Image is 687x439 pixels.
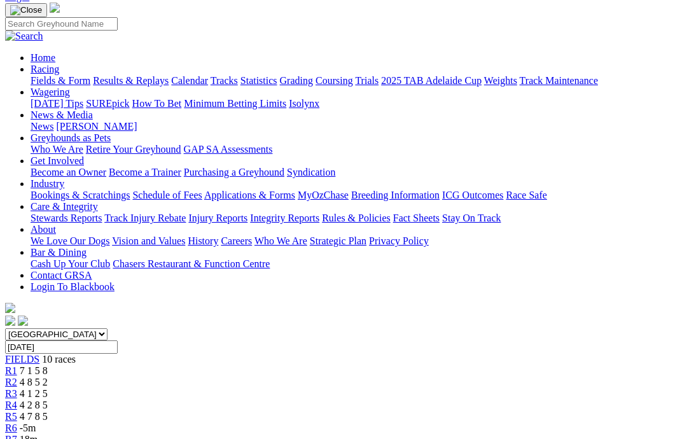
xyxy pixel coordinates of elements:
[5,422,17,433] a: R6
[5,303,15,313] img: logo-grsa-white.png
[171,75,208,86] a: Calendar
[113,258,270,269] a: Chasers Restaurant & Function Centre
[18,316,28,326] img: twitter.svg
[316,75,353,86] a: Coursing
[211,75,238,86] a: Tracks
[442,190,503,200] a: ICG Outcomes
[298,190,349,200] a: MyOzChase
[520,75,598,86] a: Track Maintenance
[20,411,48,422] span: 4 7 8 5
[10,5,42,15] img: Close
[322,213,391,223] a: Rules & Policies
[31,190,130,200] a: Bookings & Scratchings
[31,144,682,155] div: Greyhounds as Pets
[31,201,98,212] a: Care & Integrity
[393,213,440,223] a: Fact Sheets
[240,75,277,86] a: Statistics
[93,75,169,86] a: Results & Replays
[31,87,70,97] a: Wagering
[132,190,202,200] a: Schedule of Fees
[86,144,181,155] a: Retire Your Greyhound
[5,411,17,422] a: R5
[31,190,682,201] div: Industry
[31,247,87,258] a: Bar & Dining
[31,75,90,86] a: Fields & Form
[50,3,60,13] img: logo-grsa-white.png
[109,167,181,178] a: Become a Trainer
[280,75,313,86] a: Grading
[5,340,118,354] input: Select date
[20,400,48,410] span: 4 2 8 5
[31,64,59,74] a: Racing
[250,213,319,223] a: Integrity Reports
[20,365,48,376] span: 7 1 5 8
[31,98,83,109] a: [DATE] Tips
[5,400,17,410] a: R4
[31,167,106,178] a: Become an Owner
[31,270,92,281] a: Contact GRSA
[5,31,43,42] img: Search
[5,354,39,365] a: FIELDS
[31,235,682,247] div: About
[31,213,102,223] a: Stewards Reports
[188,235,218,246] a: History
[20,377,48,387] span: 4 8 5 2
[86,98,129,109] a: SUREpick
[31,75,682,87] div: Racing
[31,121,682,132] div: News & Media
[31,109,93,120] a: News & Media
[31,155,84,166] a: Get Involved
[112,235,185,246] a: Vision and Values
[31,98,682,109] div: Wagering
[5,316,15,326] img: facebook.svg
[184,98,286,109] a: Minimum Betting Limits
[506,190,546,200] a: Race Safe
[184,144,273,155] a: GAP SA Assessments
[31,144,83,155] a: Who We Are
[31,281,114,292] a: Login To Blackbook
[31,132,111,143] a: Greyhounds as Pets
[132,98,182,109] a: How To Bet
[5,3,47,17] button: Toggle navigation
[42,354,76,365] span: 10 races
[31,235,109,246] a: We Love Our Dogs
[31,178,64,189] a: Industry
[5,365,17,376] a: R1
[5,388,17,399] a: R3
[442,213,501,223] a: Stay On Track
[355,75,378,86] a: Trials
[5,17,118,31] input: Search
[351,190,440,200] a: Breeding Information
[204,190,295,200] a: Applications & Forms
[381,75,482,86] a: 2025 TAB Adelaide Cup
[289,98,319,109] a: Isolynx
[254,235,307,246] a: Who We Are
[5,377,17,387] a: R2
[31,52,55,63] a: Home
[104,213,186,223] a: Track Injury Rebate
[31,224,56,235] a: About
[20,388,48,399] span: 4 1 2 5
[31,167,682,178] div: Get Involved
[31,213,682,224] div: Care & Integrity
[221,235,252,246] a: Careers
[31,258,682,270] div: Bar & Dining
[184,167,284,178] a: Purchasing a Greyhound
[20,422,36,433] span: -5m
[484,75,517,86] a: Weights
[310,235,366,246] a: Strategic Plan
[56,121,137,132] a: [PERSON_NAME]
[369,235,429,246] a: Privacy Policy
[287,167,335,178] a: Syndication
[31,258,110,269] a: Cash Up Your Club
[31,121,53,132] a: News
[188,213,247,223] a: Injury Reports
